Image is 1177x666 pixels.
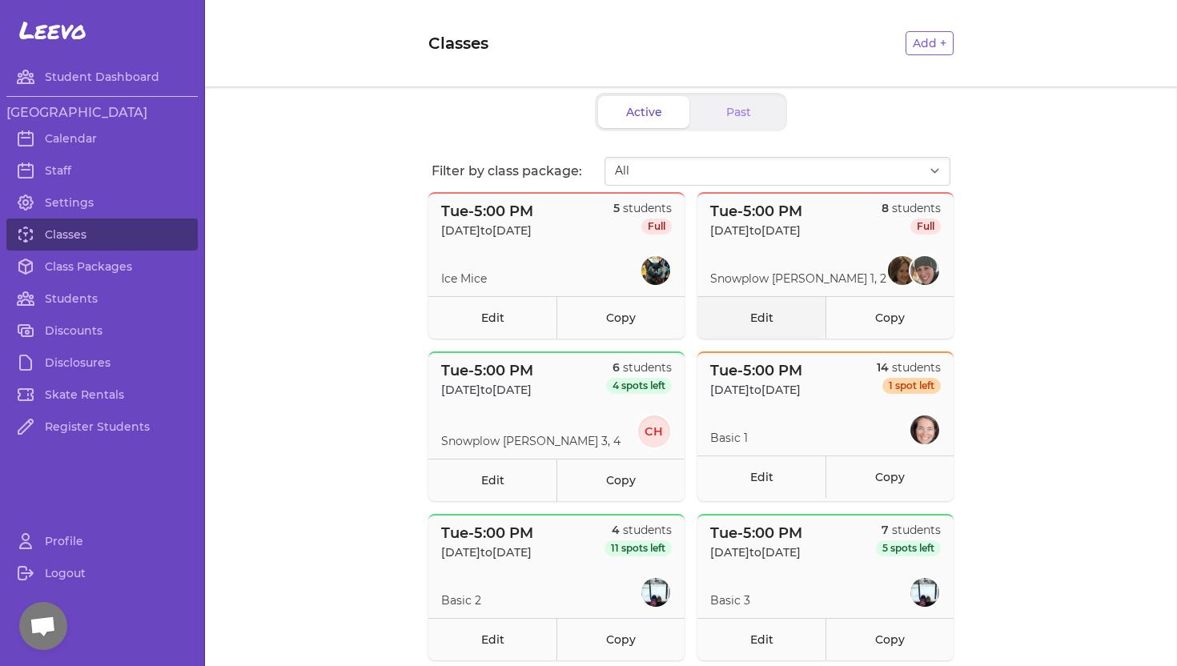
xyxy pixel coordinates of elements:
span: 4 [612,523,620,537]
a: Discounts [6,315,198,347]
a: Calendar [6,122,198,154]
p: [DATE] to [DATE] [710,382,802,398]
p: Basic 2 [441,592,481,608]
p: Filter by class package: [432,162,605,181]
span: 8 [882,201,889,215]
p: Snowplow [PERSON_NAME] 1, 2 [710,271,886,287]
p: [DATE] to [DATE] [710,544,802,560]
p: Tue - 5:00 PM [441,359,533,382]
span: 14 [877,360,889,375]
p: students [882,200,941,216]
p: Snowplow [PERSON_NAME] 3, 4 [441,433,621,449]
a: Copy [826,455,954,498]
p: students [606,359,672,375]
span: 4 spots left [606,378,672,394]
a: Disclosures [6,347,198,379]
text: CH [645,424,665,439]
span: 6 [613,360,620,375]
span: Full [641,219,672,235]
a: Settings [6,187,198,219]
a: Edit [428,459,556,501]
a: Class Packages [6,251,198,283]
p: Basic 3 [710,592,750,608]
a: Profile [6,525,198,557]
a: Copy [826,296,954,339]
button: Active [598,96,689,128]
p: [DATE] to [DATE] [710,223,802,239]
a: Copy [826,618,954,660]
p: [DATE] to [DATE] [441,544,533,560]
h3: [GEOGRAPHIC_DATA] [6,103,198,122]
a: Students [6,283,198,315]
p: students [613,200,672,216]
span: 7 [882,523,889,537]
a: Copy [556,618,685,660]
a: Copy [556,296,685,339]
p: Ice Mice [441,271,487,287]
a: Register Students [6,411,198,443]
a: Student Dashboard [6,61,198,93]
a: Edit [428,618,556,660]
div: Open chat [19,602,67,650]
p: Tue - 5:00 PM [710,522,802,544]
p: students [876,522,941,538]
a: Edit [697,618,826,660]
button: Add + [906,31,954,55]
a: Staff [6,154,198,187]
span: 5 spots left [876,540,941,556]
a: Edit [697,455,826,498]
p: [DATE] to [DATE] [441,382,533,398]
span: 11 spots left [605,540,672,556]
p: [DATE] to [DATE] [441,223,533,239]
p: Tue - 5:00 PM [441,200,533,223]
a: Edit [697,296,826,339]
p: Tue - 5:00 PM [710,200,802,223]
a: Classes [6,219,198,251]
a: Skate Rentals [6,379,198,411]
span: 1 spot left [882,378,941,394]
p: students [605,522,672,538]
span: Full [910,219,941,235]
span: 5 [613,201,620,215]
a: Logout [6,557,198,589]
a: Edit [428,296,556,339]
span: Leevo [19,16,86,45]
a: Copy [556,459,685,501]
p: Tue - 5:00 PM [710,359,802,382]
p: students [877,359,941,375]
p: Basic 1 [710,430,748,446]
button: Past [693,96,784,128]
p: Tue - 5:00 PM [441,522,533,544]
